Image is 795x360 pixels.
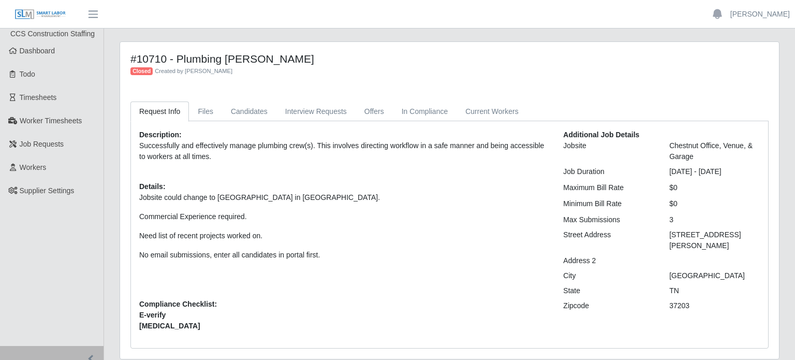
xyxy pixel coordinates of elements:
[139,250,548,261] p: No email submissions, enter all candidates in portal first.
[555,140,661,162] div: Jobsite
[130,67,153,76] span: Closed
[730,9,790,20] a: [PERSON_NAME]
[130,102,189,122] a: Request Info
[10,30,95,38] span: CCS Construction Staffing
[20,163,47,171] span: Workers
[661,214,768,225] div: 3
[20,93,57,102] span: Timesheets
[661,270,768,281] div: [GEOGRAPHIC_DATA]
[14,9,66,20] img: SLM Logo
[276,102,356,122] a: Interview Requests
[139,140,548,162] p: Successfully and effectively manage plumbing crew(s). This involves directing workflow in a safe ...
[222,102,276,122] a: Candidates
[139,192,548,203] p: Jobsite could change to [GEOGRAPHIC_DATA] in [GEOGRAPHIC_DATA].
[555,166,661,177] div: Job Duration
[139,321,548,332] span: [MEDICAL_DATA]
[20,117,82,125] span: Worker Timesheets
[130,52,605,65] h4: #10710 - Plumbing [PERSON_NAME]
[393,102,457,122] a: In Compliance
[457,102,527,122] a: Current Workers
[20,70,35,78] span: Todo
[661,140,768,162] div: Chestnut Office, Venue, & Garage
[20,186,75,195] span: Supplier Settings
[661,182,768,193] div: $0
[555,182,661,193] div: Maximum Bill Rate
[555,214,661,225] div: Max Submissions
[555,229,661,251] div: Street Address
[139,231,548,241] p: Need list of recent projects worked on.
[555,255,661,266] div: Address 2
[139,300,217,308] b: Compliance Checklist:
[661,198,768,209] div: $0
[563,131,639,139] b: Additional Job Details
[139,182,166,191] b: Details:
[139,131,182,139] b: Description:
[20,140,64,148] span: Job Requests
[189,102,222,122] a: Files
[555,285,661,296] div: State
[661,285,768,296] div: TN
[661,166,768,177] div: [DATE] - [DATE]
[139,310,548,321] span: E-verify
[139,211,548,222] p: Commercial Experience required.
[661,300,768,311] div: 37203
[356,102,393,122] a: Offers
[20,47,55,55] span: Dashboard
[155,68,232,74] span: Created by [PERSON_NAME]
[555,300,661,311] div: Zipcode
[555,198,661,209] div: Minimum Bill Rate
[661,229,768,251] div: [STREET_ADDRESS][PERSON_NAME]
[555,270,661,281] div: City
